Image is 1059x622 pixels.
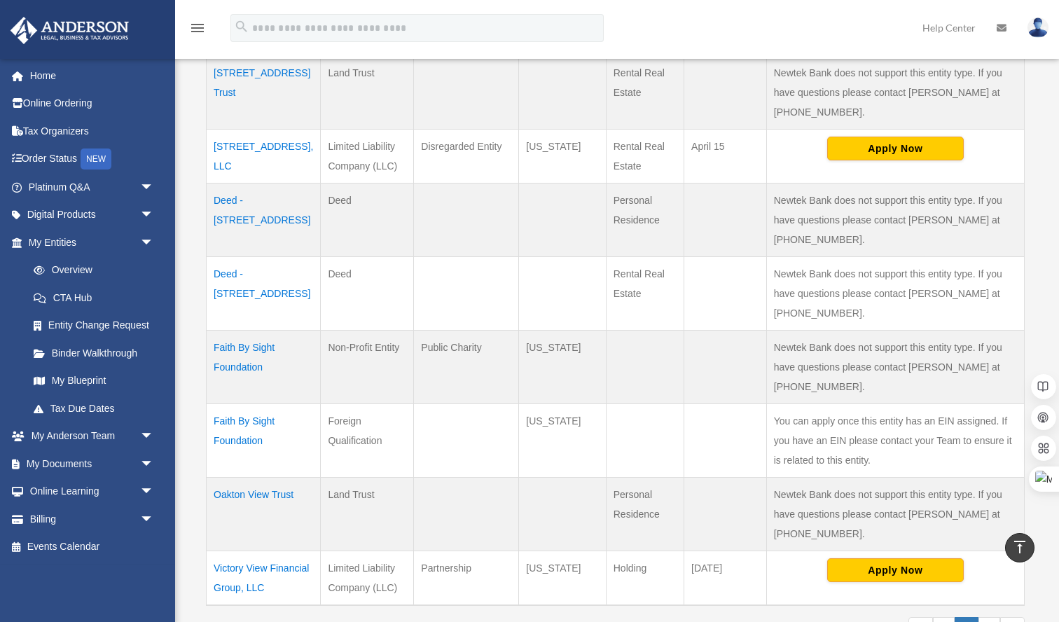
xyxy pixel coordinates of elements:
td: Deed - [STREET_ADDRESS] [207,257,321,331]
a: Home [10,62,175,90]
i: vertical_align_top [1011,539,1028,555]
a: CTA Hub [20,284,168,312]
td: Rental Real Estate [606,130,684,184]
td: April 15 [684,130,767,184]
a: Entity Change Request [20,312,168,340]
a: Order StatusNEW [10,145,175,174]
td: Land Trust [321,55,414,130]
td: Non-Profit Entity [321,331,414,404]
a: Tax Organizers [10,117,175,145]
a: Online Learningarrow_drop_down [10,478,175,506]
td: Limited Liability Company (LLC) [321,130,414,184]
td: Personal Residence [606,478,684,551]
a: My Entitiesarrow_drop_down [10,228,168,256]
i: menu [189,20,206,36]
span: arrow_drop_down [140,450,168,478]
img: Anderson Advisors Platinum Portal [6,17,133,44]
a: Billingarrow_drop_down [10,505,175,533]
span: arrow_drop_down [140,422,168,451]
a: Platinum Q&Aarrow_drop_down [10,173,175,201]
td: Foreign Qualification [321,404,414,478]
td: Deed [321,257,414,331]
td: Newtek Bank does not support this entity type. If you have questions please contact [PERSON_NAME]... [766,55,1024,130]
td: Rental Real Estate [606,257,684,331]
td: Deed [321,184,414,257]
a: Digital Productsarrow_drop_down [10,201,175,229]
a: My Blueprint [20,367,168,395]
td: Personal Residence [606,184,684,257]
td: You can apply once this entity has an EIN assigned. If you have an EIN please contact your Team t... [766,404,1024,478]
td: [STREET_ADDRESS], LLC [207,130,321,184]
a: My Anderson Teamarrow_drop_down [10,422,175,450]
td: Limited Liability Company (LLC) [321,551,414,606]
a: My Documentsarrow_drop_down [10,450,175,478]
a: Online Ordering [10,90,175,118]
td: Newtek Bank does not support this entity type. If you have questions please contact [PERSON_NAME]... [766,331,1024,404]
td: Deed - [STREET_ADDRESS] [207,184,321,257]
td: Newtek Bank does not support this entity type. If you have questions please contact [PERSON_NAME]... [766,184,1024,257]
a: Events Calendar [10,533,175,561]
button: Apply Now [827,137,964,160]
td: Partnership [414,551,519,606]
span: arrow_drop_down [140,478,168,506]
span: arrow_drop_down [140,505,168,534]
td: Holding [606,551,684,606]
img: User Pic [1027,18,1048,38]
td: Oakton View Trust [207,478,321,551]
button: Apply Now [827,558,964,582]
td: Land Trust [321,478,414,551]
td: Disregarded Entity [414,130,519,184]
td: Public Charity [414,331,519,404]
td: Victory View Financial Group, LLC [207,551,321,606]
td: [US_STATE] [519,130,606,184]
a: Tax Due Dates [20,394,168,422]
a: menu [189,25,206,36]
td: Faith By Sight Foundation [207,331,321,404]
a: vertical_align_top [1005,533,1034,562]
span: arrow_drop_down [140,201,168,230]
td: Newtek Bank does not support this entity type. If you have questions please contact [PERSON_NAME]... [766,257,1024,331]
a: Overview [20,256,161,284]
td: [STREET_ADDRESS] Trust [207,55,321,130]
a: Binder Walkthrough [20,339,168,367]
td: Rental Real Estate [606,55,684,130]
td: [US_STATE] [519,331,606,404]
td: Faith By Sight Foundation [207,404,321,478]
div: NEW [81,148,111,170]
td: [US_STATE] [519,404,606,478]
span: arrow_drop_down [140,228,168,257]
td: [US_STATE] [519,551,606,606]
td: [DATE] [684,551,767,606]
i: search [234,19,249,34]
td: Newtek Bank does not support this entity type. If you have questions please contact [PERSON_NAME]... [766,478,1024,551]
span: arrow_drop_down [140,173,168,202]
